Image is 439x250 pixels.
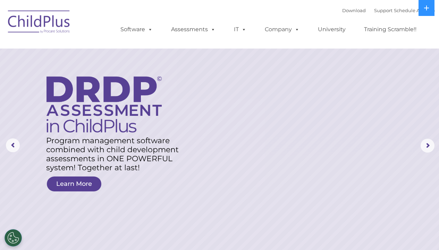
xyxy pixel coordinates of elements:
[357,23,423,36] a: Training Scramble!!
[322,175,439,250] iframe: Chat Widget
[113,23,160,36] a: Software
[227,23,253,36] a: IT
[5,229,22,247] button: Cookies Settings
[5,6,74,40] img: ChildPlus by Procare Solutions
[96,74,126,79] span: Phone number
[47,76,162,132] img: DRDP Assessment in ChildPlus
[374,8,392,13] a: Support
[46,136,187,172] rs-layer: Program management software combined with child development assessments in ONE POWERFUL system! T...
[311,23,353,36] a: University
[47,176,101,191] a: Learn More
[342,8,435,13] font: |
[394,8,435,13] a: Schedule A Demo
[342,8,366,13] a: Download
[258,23,306,36] a: Company
[164,23,222,36] a: Assessments
[96,46,118,51] span: Last name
